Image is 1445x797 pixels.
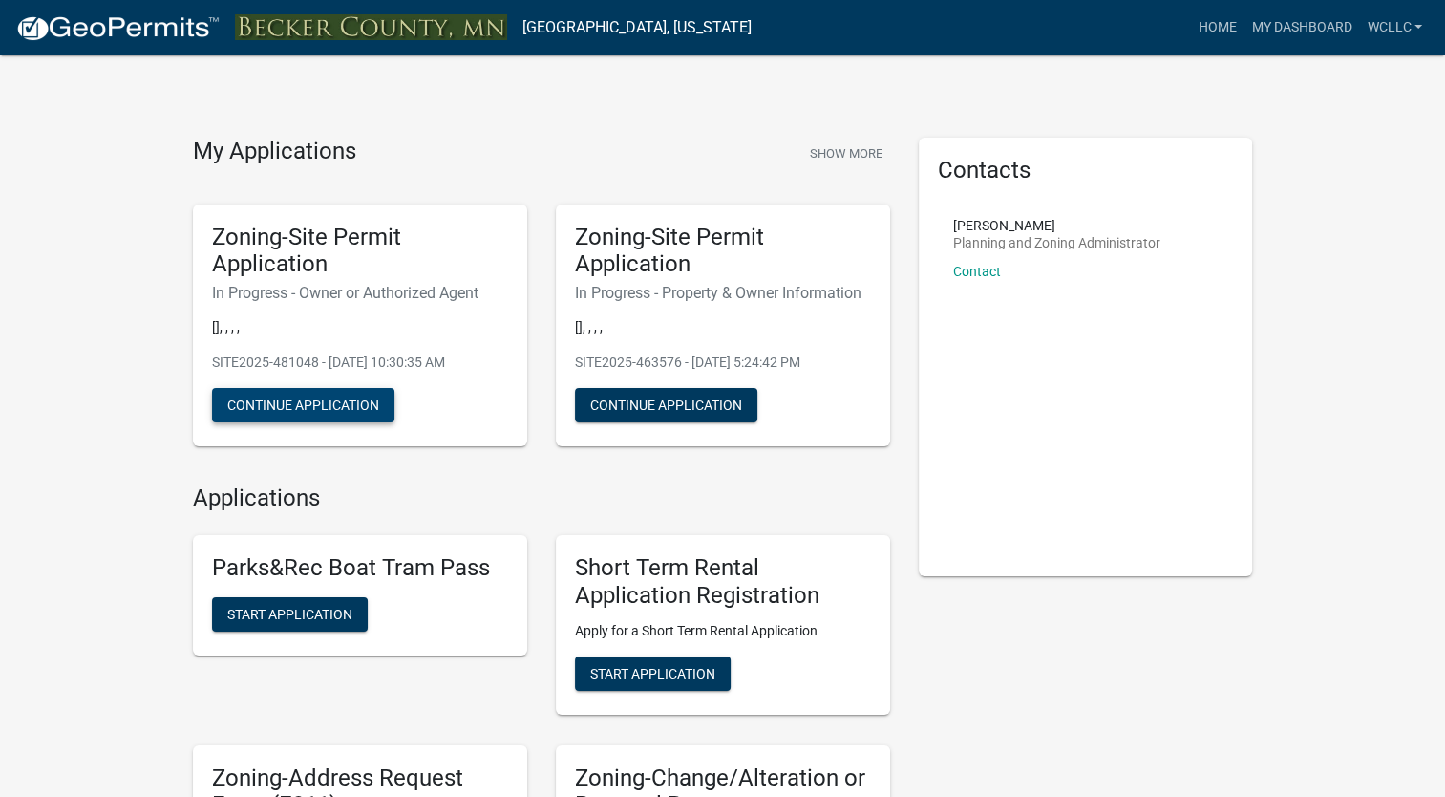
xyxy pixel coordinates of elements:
h5: Short Term Rental Application Registration [575,554,871,610]
h5: Zoning-Site Permit Application [212,224,508,279]
h4: My Applications [193,138,356,166]
h6: In Progress - Owner or Authorized Agent [212,284,508,302]
h5: Parks&Rec Boat Tram Pass [212,554,508,582]
h6: In Progress - Property & Owner Information [575,284,871,302]
a: Wcllc [1359,10,1430,46]
button: Continue Application [575,388,757,422]
a: Contact [953,264,1001,279]
a: Home [1190,10,1243,46]
p: SITE2025-481048 - [DATE] 10:30:35 AM [212,353,508,373]
h5: Contacts [938,157,1234,184]
p: Apply for a Short Term Rental Application [575,621,871,641]
p: [], , , , [575,317,871,337]
a: My Dashboard [1243,10,1359,46]
a: [GEOGRAPHIC_DATA], [US_STATE] [522,11,752,44]
p: [], , , , [212,317,508,337]
button: Start Application [575,657,731,691]
h4: Applications [193,485,890,512]
span: Start Application [590,665,715,680]
button: Show More [802,138,890,169]
p: Planning and Zoning Administrator [953,236,1160,249]
button: Start Application [212,597,368,632]
h5: Zoning-Site Permit Application [575,224,871,279]
button: Continue Application [212,388,394,422]
p: [PERSON_NAME] [953,219,1160,232]
img: Becker County, Minnesota [235,14,507,40]
p: SITE2025-463576 - [DATE] 5:24:42 PM [575,353,871,373]
span: Start Application [227,606,352,621]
